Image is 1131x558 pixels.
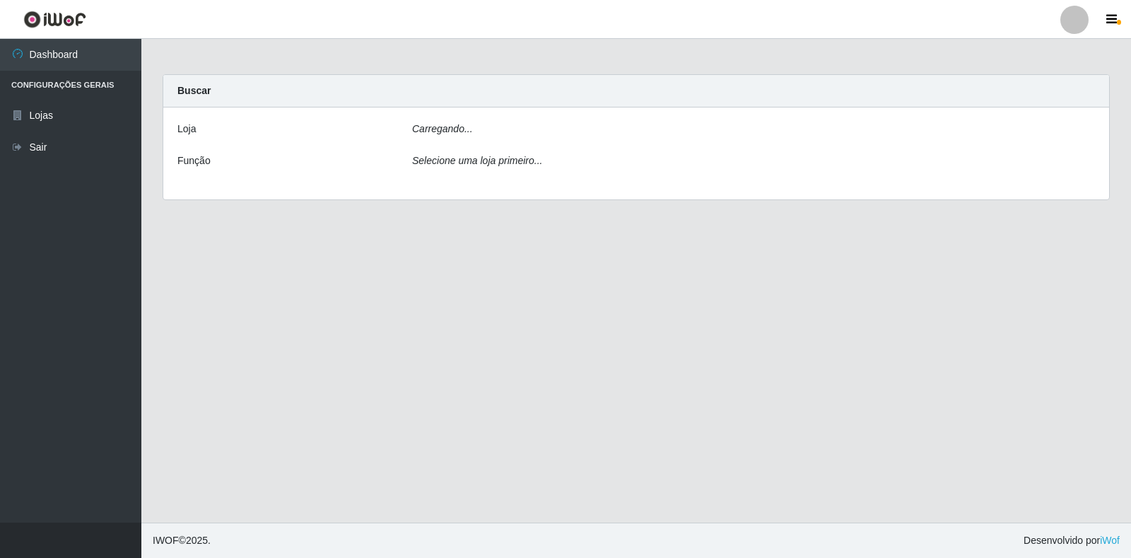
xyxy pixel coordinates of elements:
[412,155,542,166] i: Selecione uma loja primeiro...
[412,123,473,134] i: Carregando...
[177,122,196,136] label: Loja
[23,11,86,28] img: CoreUI Logo
[1024,533,1120,548] span: Desenvolvido por
[153,535,179,546] span: IWOF
[177,153,211,168] label: Função
[153,533,211,548] span: © 2025 .
[177,85,211,96] strong: Buscar
[1100,535,1120,546] a: iWof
